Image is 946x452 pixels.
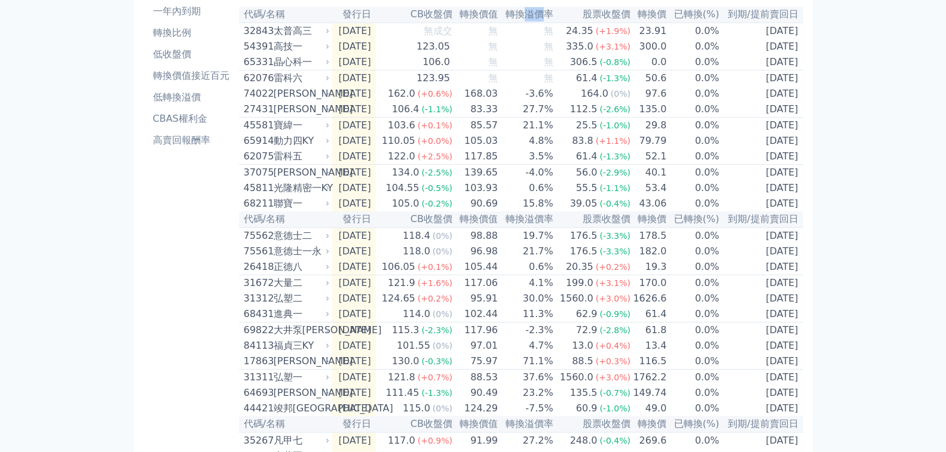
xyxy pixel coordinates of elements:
td: [DATE] [332,23,376,39]
td: [DATE] [720,259,803,275]
div: 106.4 [390,102,422,116]
td: 0.0% [667,291,720,306]
th: 轉換溢價率 [498,211,554,227]
div: 65914 [244,134,271,148]
div: 意德士一永 [274,244,327,259]
td: 37.6% [498,370,554,386]
div: 54391 [244,39,271,54]
td: 40.1 [631,165,667,181]
td: [DATE] [332,86,376,102]
td: 0.0% [667,244,720,259]
td: [DATE] [720,133,803,149]
td: 19.7% [498,227,554,244]
span: 無 [544,41,553,52]
div: 20.35 [564,260,596,274]
td: [DATE] [720,275,803,291]
td: [DATE] [720,322,803,339]
td: [DATE] [720,23,803,39]
div: 31312 [244,291,271,306]
span: (0%) [433,231,452,241]
td: 19.3 [631,259,667,275]
td: 4.7% [498,338,554,353]
div: [PERSON_NAME] [274,102,327,116]
td: [DATE] [332,102,376,118]
div: 72.9 [574,323,600,337]
span: (+3.1%) [596,278,630,288]
div: 115.3 [390,323,422,337]
td: 116.5 [631,353,667,370]
div: 寶緯一 [274,118,327,133]
span: (0%) [433,341,452,350]
div: 118.0 [400,244,433,259]
span: (-2.5%) [421,168,452,177]
td: [DATE] [332,353,376,370]
li: CBAS權利金 [148,112,234,126]
span: 無 [488,72,498,84]
td: 135.0 [631,102,667,118]
div: [PERSON_NAME] [274,354,327,368]
td: 300.0 [631,39,667,54]
td: 182.0 [631,244,667,259]
span: (-0.9%) [599,309,630,319]
td: [DATE] [332,133,376,149]
td: [DATE] [720,180,803,196]
div: 1560.0 [558,370,596,385]
td: 75.97 [453,353,498,370]
div: 122.0 [385,149,418,164]
span: (+1.9%) [596,26,630,36]
td: [DATE] [720,306,803,322]
td: 117.96 [453,322,498,339]
td: 0.0% [667,54,720,70]
span: (+0.1%) [418,121,452,130]
div: 31672 [244,276,271,290]
td: -3.6% [498,86,554,102]
li: 轉換比例 [148,26,234,40]
td: 0.0% [667,227,720,244]
li: 低收盤價 [148,47,234,62]
td: -4.0% [498,165,554,181]
span: (+3.0%) [596,373,630,382]
td: 0.0% [667,196,720,211]
th: 代碼/名稱 [239,7,332,23]
th: 轉換溢價率 [498,7,554,23]
td: [DATE] [332,54,376,70]
a: 轉換價值接近百元 [148,66,234,85]
td: 79.79 [631,133,667,149]
div: 進典一 [274,307,327,321]
td: [DATE] [720,118,803,134]
span: (+3.1%) [596,42,630,51]
span: (+0.2%) [596,262,630,272]
span: (+3.0%) [596,294,630,303]
div: 雷科六 [274,71,327,85]
td: 1762.2 [631,370,667,386]
th: 代碼/名稱 [239,211,332,227]
div: 130.0 [390,354,422,368]
div: 124.65 [379,291,418,306]
td: [DATE] [332,196,376,211]
span: (0%) [433,247,452,256]
li: 低轉換溢價 [148,90,234,104]
li: 一年內到期 [148,4,234,19]
td: [DATE] [332,39,376,54]
div: 176.5 [568,229,600,243]
div: 101.55 [394,339,433,353]
td: 0.0% [667,385,720,401]
td: [DATE] [332,275,376,291]
div: 103.6 [385,118,418,133]
td: 53.4 [631,180,667,196]
div: 39.05 [568,196,600,211]
span: (-3.3%) [599,231,630,241]
li: 高賣回報酬率 [148,133,234,147]
div: 大井泵[PERSON_NAME] [274,323,327,337]
td: 61.8 [631,322,667,339]
td: 0.0% [667,70,720,87]
span: (+0.4%) [596,341,630,350]
td: 0.0% [667,353,720,370]
div: 306.5 [568,55,600,69]
td: [DATE] [332,244,376,259]
div: 106.05 [379,260,418,274]
div: 太普高三 [274,24,327,38]
td: 0.0% [667,306,720,322]
span: (+1.1%) [596,136,630,146]
td: [DATE] [332,306,376,322]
